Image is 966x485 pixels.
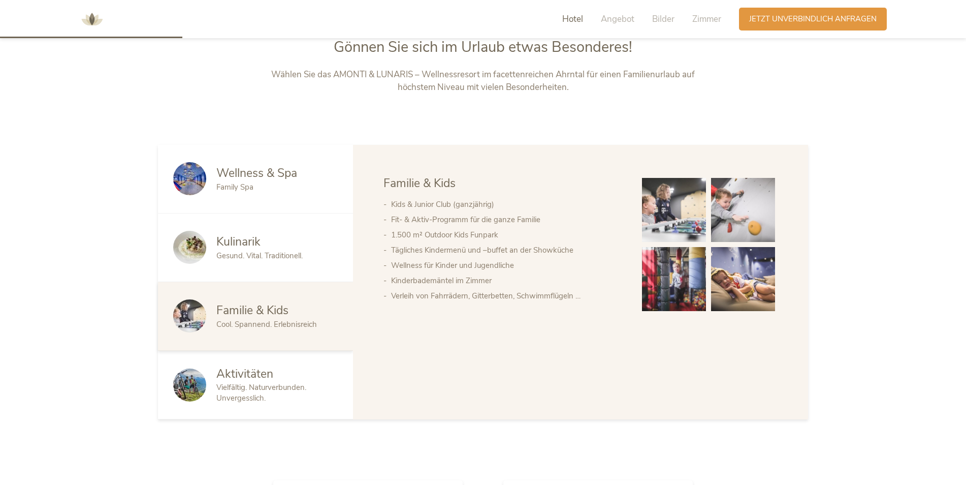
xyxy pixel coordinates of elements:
[391,243,622,258] li: Tägliches Kindermenü und –buffet an der Showküche
[77,15,107,22] a: AMONTI & LUNARIS Wellnessresort
[652,13,674,25] span: Bilder
[216,382,306,403] span: Vielfältig. Naturverbunden. Unvergesslich.
[216,319,317,329] span: Cool. Spannend. Erlebnisreich
[391,227,622,243] li: 1.500 m² Outdoor Kids Funpark
[601,13,634,25] span: Angebot
[692,13,721,25] span: Zimmer
[391,258,622,273] li: Wellness für Kinder und Jugendliche
[334,37,632,57] span: Gönnen Sie sich im Urlaub etwas Besonderes!
[271,68,695,94] p: Wählen Sie das AMONTI & LUNARIS – Wellnessresort im facettenreichen Ahrntal für einen Familienurl...
[562,13,583,25] span: Hotel
[391,273,622,288] li: Kinderbademäntel im Zimmer
[216,182,253,192] span: Family Spa
[216,165,297,181] span: Wellness & Spa
[383,175,456,191] span: Familie & Kids
[391,212,622,227] li: Fit- & Aktiv-Programm für die ganze Familie
[749,14,877,24] span: Jetzt unverbindlich anfragen
[391,197,622,212] li: Kids & Junior Club (ganzjährig)
[216,251,303,261] span: Gesund. Vital. Traditionell.
[216,366,273,382] span: Aktivitäten
[77,4,107,35] img: AMONTI & LUNARIS Wellnessresort
[216,302,288,318] span: Familie & Kids
[216,234,261,250] span: Kulinarik
[391,288,622,304] li: Verleih von Fahrrädern, Gitterbetten, Schwimmflügeln …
